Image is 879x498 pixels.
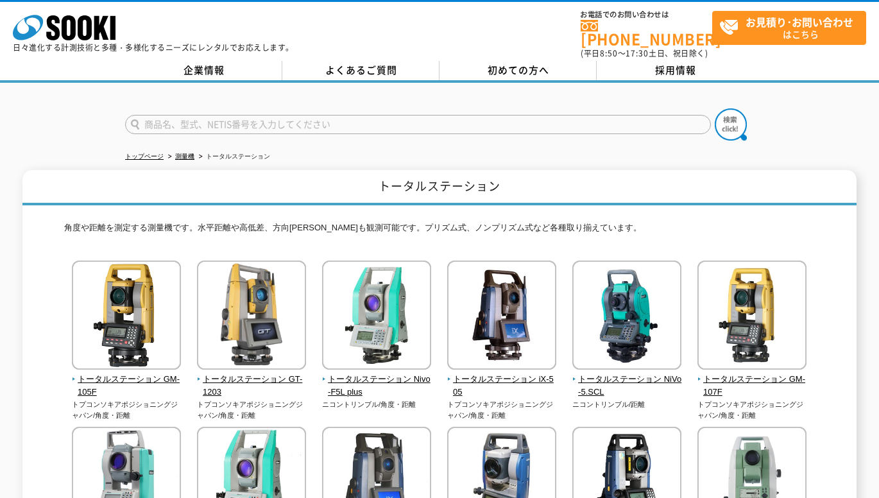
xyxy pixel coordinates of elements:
a: トップページ [125,153,164,160]
strong: お見積り･お問い合わせ [746,14,853,30]
span: 初めての方へ [488,63,549,77]
span: お電話でのお問い合わせは [581,11,712,19]
img: トータルステーション NiVo-5.SCL [572,261,681,373]
span: トータルステーション GM-107F [697,373,807,400]
span: 8:50 [600,47,618,59]
span: 17:30 [626,47,649,59]
a: トータルステーション NiVo-5.SCL [572,361,682,399]
p: トプコンソキアポジショニングジャパン/角度・距離 [197,399,307,420]
p: ニコントリンブル/距離 [572,399,682,410]
span: トータルステーション NiVo-5.SCL [572,373,682,400]
a: トータルステーション GM-105F [72,361,182,399]
h1: トータルステーション [22,170,857,205]
span: はこちら [719,12,866,44]
img: トータルステーション GM-107F [697,261,806,373]
a: 初めての方へ [439,61,597,80]
span: トータルステーション iX-505 [447,373,557,400]
a: トータルステーション Nivo-F5L plus [322,361,432,399]
img: btn_search.png [715,108,747,141]
img: トータルステーション iX-505 [447,261,556,373]
a: 企業情報 [125,61,282,80]
span: トータルステーション Nivo-F5L plus [322,373,432,400]
a: トータルステーション GM-107F [697,361,807,399]
a: 測量機 [175,153,194,160]
p: トプコンソキアポジショニングジャパン/角度・距離 [697,399,807,420]
a: 採用情報 [597,61,754,80]
p: ニコントリンブル/角度・距離 [322,399,432,410]
p: トプコンソキアポジショニングジャパン/角度・距離 [447,399,557,420]
li: トータルステーション [196,150,270,164]
a: [PHONE_NUMBER] [581,20,712,46]
input: 商品名、型式、NETIS番号を入力してください [125,115,711,134]
p: 角度や距離を測定する測量機です。水平距離や高低差、方向[PERSON_NAME]も観測可能です。プリズム式、ノンプリズム式など各種取り揃えています。 [64,221,815,241]
p: 日々進化する計測技術と多種・多様化するニーズにレンタルでお応えします。 [13,44,294,51]
a: よくあるご質問 [282,61,439,80]
p: トプコンソキアポジショニングジャパン/角度・距離 [72,399,182,420]
a: お見積り･お問い合わせはこちら [712,11,866,45]
span: トータルステーション GM-105F [72,373,182,400]
a: トータルステーション iX-505 [447,361,557,399]
img: トータルステーション GM-105F [72,261,181,373]
img: トータルステーション GT-1203 [197,261,306,373]
img: トータルステーション Nivo-F5L plus [322,261,431,373]
a: トータルステーション GT-1203 [197,361,307,399]
span: (平日 ～ 土日、祝日除く) [581,47,708,59]
span: トータルステーション GT-1203 [197,373,307,400]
